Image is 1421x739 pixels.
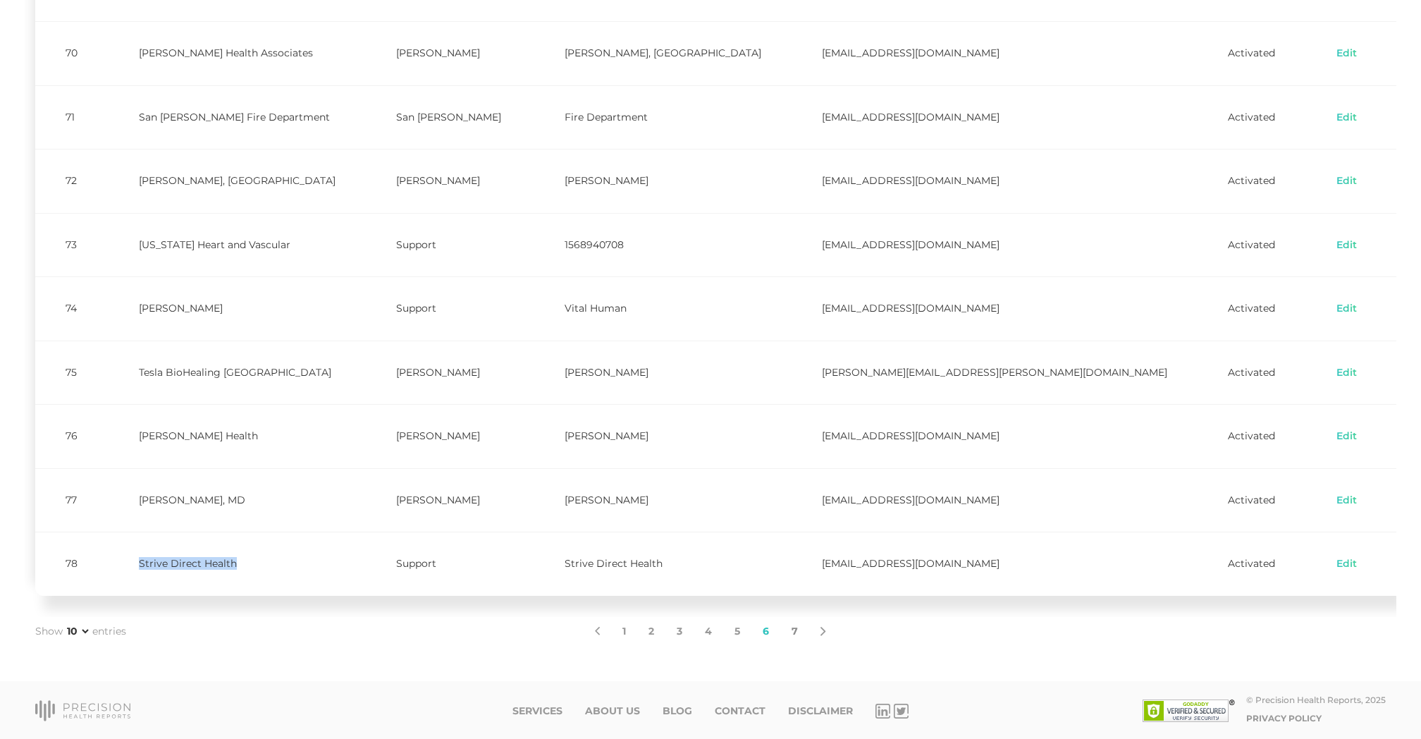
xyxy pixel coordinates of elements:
a: Edit [1336,111,1358,125]
td: 73 [35,213,109,277]
a: 1 [611,617,637,647]
label: Show entries [35,624,126,639]
a: Contact [715,705,765,717]
td: [EMAIL_ADDRESS][DOMAIN_NAME] [792,21,1198,85]
td: [PERSON_NAME] Health Associates [109,21,366,85]
td: 76 [35,404,109,468]
a: 7 [780,617,809,647]
td: Support [366,276,534,341]
td: Fire Department [534,85,792,149]
td: Activated [1198,85,1305,149]
td: Tesla BioHealing [GEOGRAPHIC_DATA] [109,341,366,405]
a: Edit [1336,494,1358,508]
td: [PERSON_NAME] [366,341,534,405]
td: [PERSON_NAME] Health [109,404,366,468]
td: Activated [1198,149,1305,213]
td: [US_STATE] Heart and Vascular [109,213,366,277]
td: [PERSON_NAME], [GEOGRAPHIC_DATA] [534,21,792,85]
a: Privacy Policy [1246,713,1322,723]
td: 75 [35,341,109,405]
a: Edit [1336,47,1358,61]
a: About Us [585,705,640,717]
td: 78 [35,532,109,596]
img: SSL site seal - click to verify [1143,700,1235,722]
td: 71 [35,85,109,149]
td: Strive Direct Health [109,532,366,596]
td: San [PERSON_NAME] [366,85,534,149]
a: Services [512,705,562,717]
td: Strive Direct Health [534,532,792,596]
td: [PERSON_NAME] [366,468,534,532]
td: [PERSON_NAME] [366,404,534,468]
a: Disclaimer [788,705,853,717]
td: 74 [35,276,109,341]
td: 70 [35,21,109,85]
td: [EMAIL_ADDRESS][DOMAIN_NAME] [792,404,1198,468]
td: [PERSON_NAME], [GEOGRAPHIC_DATA] [109,149,366,213]
td: [PERSON_NAME] [534,341,792,405]
a: Blog [663,705,692,717]
td: Activated [1198,213,1305,277]
td: [EMAIL_ADDRESS][DOMAIN_NAME] [792,213,1198,277]
a: Edit [1336,302,1358,316]
td: [PERSON_NAME] [534,149,792,213]
td: Activated [1198,341,1305,405]
td: [EMAIL_ADDRESS][DOMAIN_NAME] [792,532,1198,596]
td: [PERSON_NAME] [534,404,792,468]
a: 5 [723,617,751,647]
a: Edit [1336,557,1358,571]
a: Edit [1336,174,1358,188]
td: 72 [35,149,109,213]
td: Support [366,532,534,596]
td: [EMAIL_ADDRESS][DOMAIN_NAME] [792,149,1198,213]
a: 3 [665,617,694,647]
td: San [PERSON_NAME] Fire Department [109,85,366,149]
td: Vital Human [534,276,792,341]
td: [PERSON_NAME] [534,468,792,532]
a: Edit [1336,429,1358,444]
td: Activated [1198,468,1305,532]
td: [PERSON_NAME] [109,276,366,341]
div: © Precision Health Reports, 2025 [1246,695,1386,705]
td: [EMAIL_ADDRESS][DOMAIN_NAME] [792,85,1198,149]
td: [PERSON_NAME] [366,149,534,213]
a: 2 [637,617,665,647]
a: 4 [694,617,723,647]
td: Activated [1198,404,1305,468]
select: Showentries [64,624,91,638]
td: [PERSON_NAME][EMAIL_ADDRESS][PERSON_NAME][DOMAIN_NAME] [792,341,1198,405]
td: Activated [1198,276,1305,341]
td: 1568940708 [534,213,792,277]
td: 77 [35,468,109,532]
td: [PERSON_NAME], MD [109,468,366,532]
td: [PERSON_NAME] [366,21,534,85]
a: Edit [1336,238,1358,252]
td: Support [366,213,534,277]
td: [EMAIL_ADDRESS][DOMAIN_NAME] [792,468,1198,532]
td: Activated [1198,21,1305,85]
td: Activated [1198,532,1305,596]
td: [EMAIL_ADDRESS][DOMAIN_NAME] [792,276,1198,341]
a: Edit [1336,366,1358,380]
